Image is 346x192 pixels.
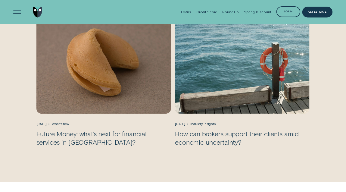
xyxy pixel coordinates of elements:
button: Log in [276,6,301,17]
div: Loans [181,10,191,14]
h3: Future Money: what’s next for financial services in [GEOGRAPHIC_DATA]? [36,130,171,146]
div: Round Up [222,10,239,14]
div: What's new [52,122,69,126]
button: Open Menu [12,7,23,17]
a: Get Estimate [302,7,333,17]
a: Future Money: what’s next for financial services in Australia?, May 21 What's new [36,4,171,146]
div: Industry insights [191,122,216,126]
a: How can brokers support their clients amid economic uncertainty?, Apr 10 Industry insights [175,4,310,146]
div: Spring Discount [244,10,271,14]
h3: How can brokers support their clients amid economic uncertainty? [175,130,310,146]
div: Credit Score [196,10,217,14]
div: [DATE] [175,122,185,126]
div: [DATE] [36,122,47,126]
img: Wisr [33,7,42,17]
